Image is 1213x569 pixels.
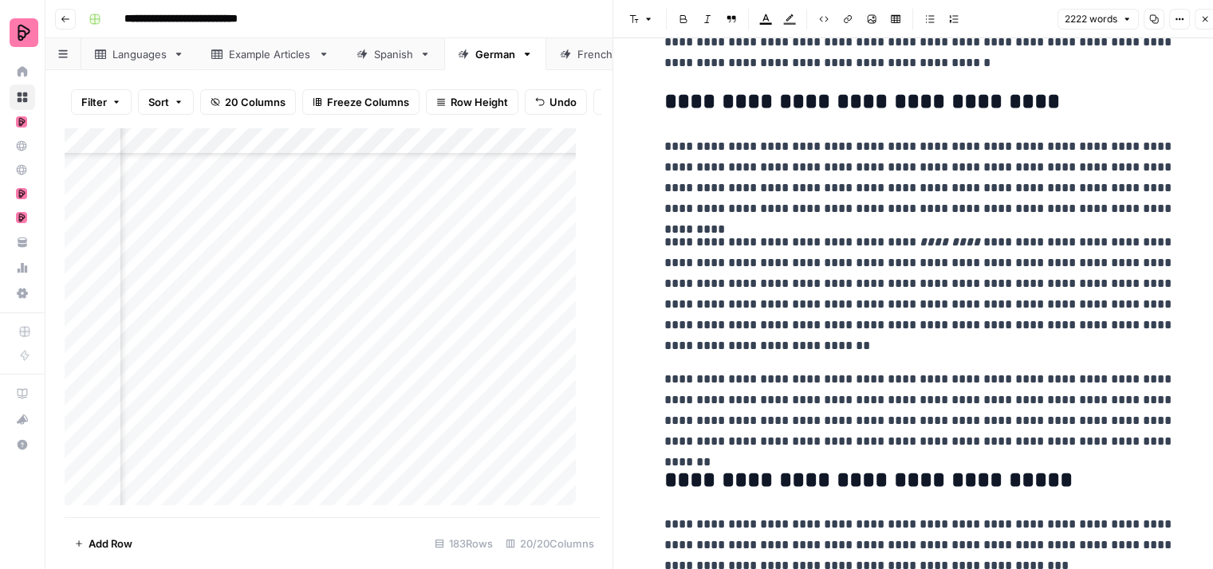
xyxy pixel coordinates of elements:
[148,94,169,110] span: Sort
[81,38,198,70] a: Languages
[10,18,38,47] img: Preply Logo
[225,94,286,110] span: 20 Columns
[549,94,577,110] span: Undo
[302,89,419,115] button: Freeze Columns
[444,38,546,70] a: German
[10,381,35,406] a: AirOps Academy
[10,281,35,306] a: Settings
[112,46,167,62] div: Languages
[16,116,27,128] img: mhz6d65ffplwgtj76gcfkrq5icux
[426,89,518,115] button: Row Height
[65,531,142,556] button: Add Row
[10,230,35,255] a: Your Data
[343,38,444,70] a: Spanish
[10,407,34,431] div: What's new?
[81,94,107,110] span: Filter
[229,46,312,62] div: Example Articles
[327,94,409,110] span: Freeze Columns
[71,89,132,115] button: Filter
[198,38,343,70] a: Example Articles
[10,432,35,457] button: Help + Support
[10,13,35,53] button: Workspace: Preply
[499,531,601,556] div: 20/20 Columns
[10,84,35,110] a: Browse
[475,46,515,62] div: German
[16,212,27,223] img: mhz6d65ffplwgtj76gcfkrq5icux
[1065,12,1117,26] span: 2222 words
[546,38,644,70] a: French
[200,89,296,115] button: 20 Columns
[138,89,194,115] button: Sort
[10,406,35,432] button: What's new?
[577,46,613,62] div: French
[16,188,27,199] img: mhz6d65ffplwgtj76gcfkrq5icux
[428,531,499,556] div: 183 Rows
[89,536,132,551] span: Add Row
[1057,9,1139,29] button: 2222 words
[10,255,35,281] a: Usage
[10,59,35,84] a: Home
[451,94,508,110] span: Row Height
[374,46,413,62] div: Spanish
[525,89,587,115] button: Undo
